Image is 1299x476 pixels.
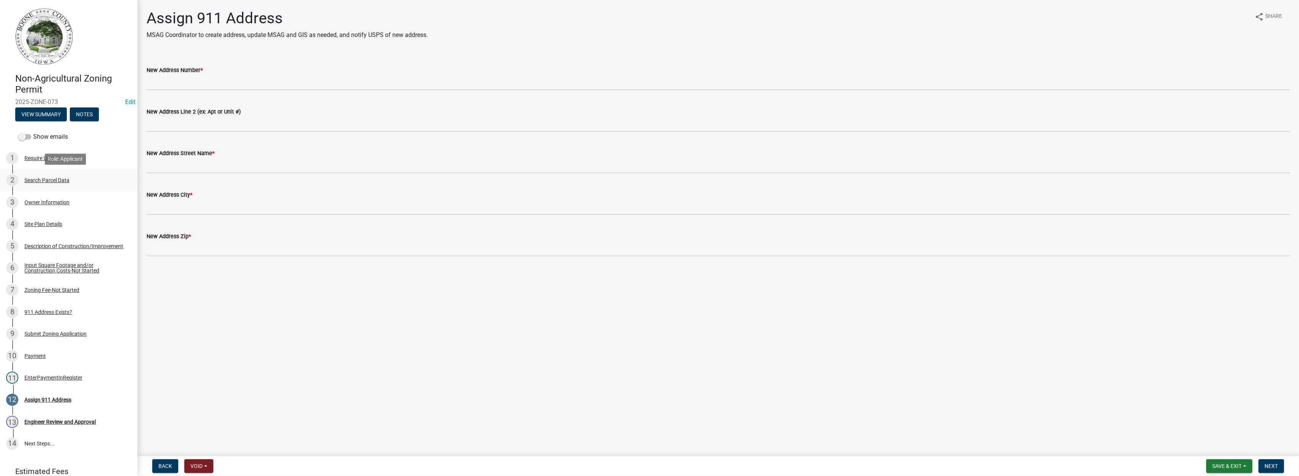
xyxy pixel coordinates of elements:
button: Next [1259,459,1284,473]
h1: Assign 911 Address [147,9,428,27]
div: 14 [6,438,18,450]
button: shareShare [1249,9,1288,24]
span: Save & Exit [1212,463,1242,469]
label: New Address Line 2 (ex: Apt or Unit #) [147,109,241,115]
div: Assign 911 Address [24,397,71,402]
div: Role: Applicant [45,154,86,165]
a: Edit [125,98,135,106]
div: 2 [6,174,18,186]
div: 12 [6,394,18,406]
div: Require User [24,155,54,161]
label: New Address Zip [147,234,191,239]
button: Save & Exit [1206,459,1252,473]
span: Next [1265,463,1278,469]
span: Share [1265,12,1282,21]
div: 1 [6,152,18,164]
div: Submit Zoning Application [24,331,87,337]
label: New Address Number [147,68,203,73]
wm-modal-confirm: Summary [15,112,67,118]
div: 911 Address Exists? [24,309,72,315]
div: Input Square Footage and/or Construction Costs-Not Started [24,263,125,273]
div: Site Plan Details [24,221,62,227]
div: 11 [6,372,18,384]
div: 8 [6,306,18,318]
wm-modal-confirm: Notes [70,112,99,118]
label: New Address Street Name [147,151,214,156]
p: MSAG Coordinator to create address, update MSAG and GIS as needed, and notify USPS of new address. [147,30,428,40]
button: Notes [70,107,99,121]
label: Show emails [18,132,68,141]
div: Search Parcel Data [24,178,69,183]
div: 6 [6,262,18,274]
div: 9 [6,328,18,340]
div: Engineer Review and Approval [24,419,96,425]
div: 7 [6,284,18,296]
h4: Non-Agricultural Zoning Permit [15,73,131,95]
div: 4 [6,218,18,230]
div: Owner Information [24,200,69,205]
span: 2025-ZONE-073 [15,98,122,106]
label: New Address City [147,192,192,198]
div: 13 [6,416,18,428]
div: Payment [24,353,46,359]
span: Back [158,463,172,469]
div: Zoning Fee-Not Started [24,287,79,293]
div: 5 [6,240,18,252]
button: View Summary [15,107,67,121]
div: Description of Construction/Improvement [24,244,123,249]
i: share [1255,12,1264,21]
img: Boone County, Iowa [15,8,73,65]
div: 3 [6,196,18,208]
button: Back [152,459,178,473]
div: EnterPaymentInRegister [24,375,82,380]
span: Void [190,463,203,469]
wm-modal-confirm: Edit Application Number [125,98,135,106]
div: 10 [6,350,18,362]
button: Void [184,459,213,473]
